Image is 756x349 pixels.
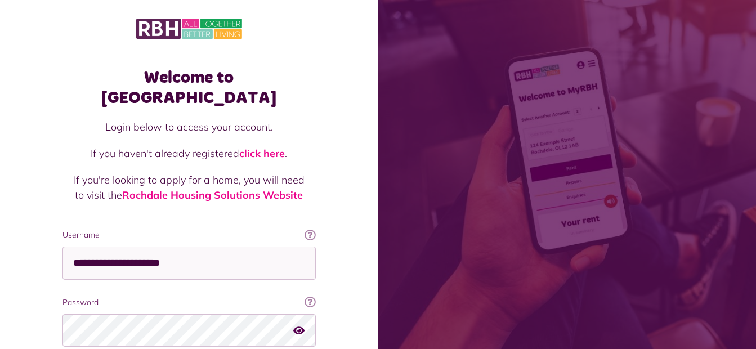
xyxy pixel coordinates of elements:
a: Rochdale Housing Solutions Website [122,189,303,202]
label: Username [62,229,316,241]
p: Login below to access your account. [74,119,305,135]
p: If you haven't already registered . [74,146,305,161]
p: If you're looking to apply for a home, you will need to visit the [74,172,305,203]
img: MyRBH [136,17,242,41]
h1: Welcome to [GEOGRAPHIC_DATA] [62,68,316,108]
label: Password [62,297,316,308]
a: click here [239,147,285,160]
